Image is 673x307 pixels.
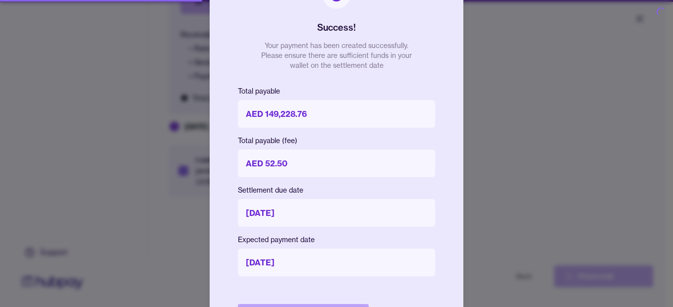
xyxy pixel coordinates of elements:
p: Settlement due date [238,185,435,195]
h2: Success! [317,21,356,35]
p: Total payable [238,86,435,96]
p: Total payable (fee) [238,136,435,146]
p: Your payment has been created successfully. Please ensure there are sufficient funds in your wall... [257,41,416,70]
p: [DATE] [238,249,435,276]
p: AED 149,228.76 [238,100,435,128]
p: Expected payment date [238,235,435,245]
p: AED 52.50 [238,150,435,177]
p: [DATE] [238,199,435,227]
